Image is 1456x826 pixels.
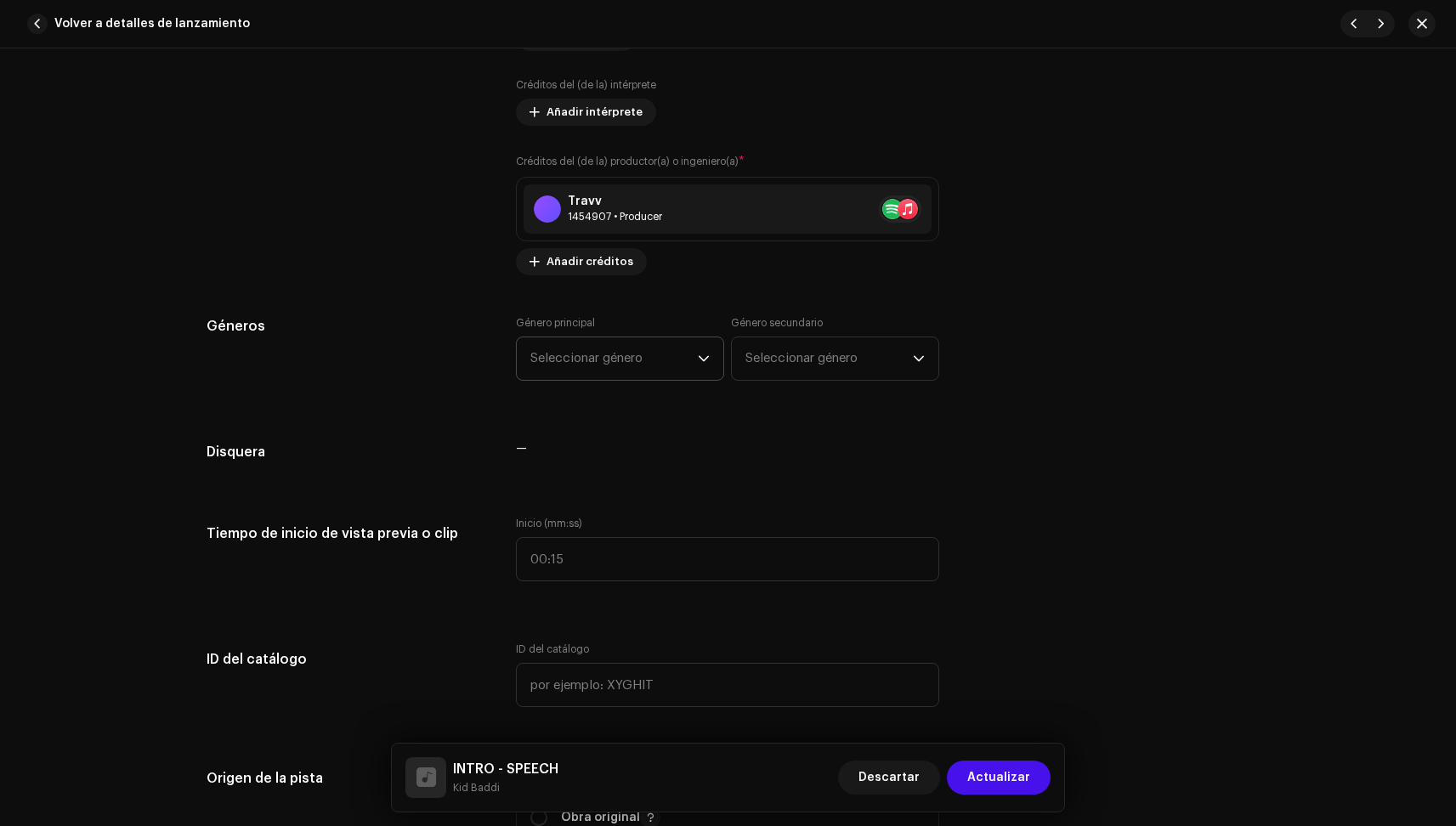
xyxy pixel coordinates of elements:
label: Créditos del (de la) intérprete [516,78,656,92]
button: Descartar [838,761,940,795]
div: dropdown trigger [913,337,925,380]
label: Género principal [516,316,595,330]
h5: ID del catálogo [207,642,490,676]
span: Seleccionar género [745,337,913,380]
h5: INTRO - SPEECH [453,759,558,779]
small: INTRO - SPEECH [453,779,558,796]
h5: Géneros [207,316,490,337]
input: por ejemplo: XYGHIT [516,663,939,707]
h5: Tiempo de inicio de vista previa o clip [207,517,490,551]
button: Añadir intérprete [516,99,656,126]
h5: Origen de la pista [207,768,490,789]
span: — [516,443,527,455]
button: Añadir créditos [516,248,647,275]
label: Inicio (mm:ss) [516,517,939,530]
span: Añadir intérprete [547,95,643,129]
div: Producer [568,210,662,223]
button: Actualizar [947,761,1051,795]
label: Género secundario [731,316,823,330]
small: Créditos del (de la) productor(a) o ingeniero(a) [516,156,739,167]
span: Seleccionar género [530,337,698,380]
div: Travv [568,195,662,208]
span: Añadir créditos [547,245,633,279]
span: Actualizar [967,761,1030,795]
span: Descartar [858,761,920,795]
div: dropdown trigger [698,337,710,380]
input: 00:15 [516,537,939,581]
h5: Disquera [207,442,490,462]
label: ID del catálogo [516,642,589,656]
